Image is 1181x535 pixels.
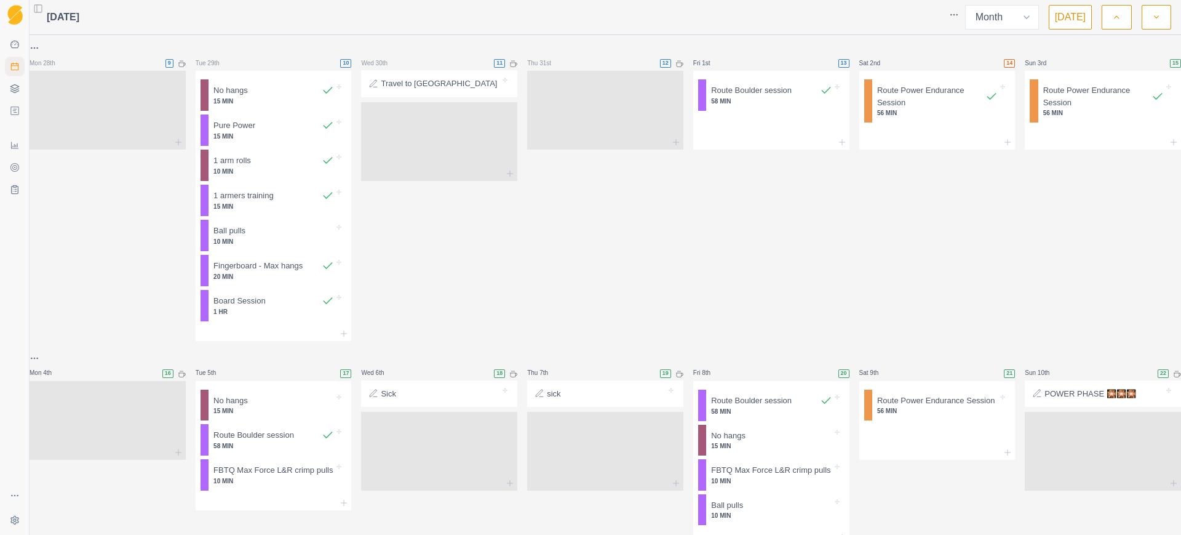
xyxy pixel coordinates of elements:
span: [DATE] [47,10,79,25]
p: 10 MIN [213,237,334,246]
p: Tue 29th [196,58,233,68]
p: 58 MIN [213,441,334,451]
p: 15 MIN [213,406,334,416]
div: FBTQ Max Force L&R crimp pulls10 MIN [698,459,845,491]
p: Fri 1st [693,58,730,68]
button: Settings [5,510,25,530]
p: Pure Power [213,119,255,132]
p: Wed 6th [361,368,398,377]
p: sick [547,388,560,400]
p: FBTQ Max Force L&R crimp pulls [213,464,333,477]
span: 14 [1004,59,1015,68]
span: 13 [838,59,849,68]
span: 19 [660,369,671,378]
p: 58 MIN [711,97,832,106]
p: No hangs [213,84,248,97]
p: 1 armers training [213,190,274,202]
span: 18 [494,369,505,378]
p: Tue 5th [196,368,233,377]
p: 56 MIN [1043,108,1164,118]
p: Sat 2nd [859,58,896,68]
p: Thu 31st [527,58,564,68]
div: 1 armers training15 MIN [201,185,347,216]
button: [DATE] [1049,5,1092,30]
p: Travel to [GEOGRAPHIC_DATA] [381,78,497,90]
div: 1 arm rolls10 MIN [201,150,347,181]
p: 58 MIN [711,407,832,416]
div: No hangs15 MIN [698,425,845,456]
div: POWER PHASE 🎇🎇🎇 [1025,380,1181,408]
p: 15 MIN [213,97,334,106]
div: Fingerboard - Max hangs20 MIN [201,255,347,286]
p: Route Boulder session [711,395,792,407]
p: Mon 28th [30,58,66,68]
p: Route Power Endurance Session [877,84,985,108]
p: 1 arm rolls [213,155,251,167]
p: No hangs [213,395,248,407]
div: Route Power Endurance Session56 MIN [864,390,1011,421]
div: FBTQ Max Force L&R crimp pulls10 MIN [201,459,347,491]
p: 15 MIN [213,202,334,211]
p: Wed 30th [361,58,398,68]
p: 15 MIN [213,132,334,141]
div: Pure Power15 MIN [201,115,347,146]
div: Route Boulder session58 MIN [201,424,347,456]
div: Sick [361,380,517,408]
div: Route Boulder session58 MIN [698,79,845,111]
p: Fingerboard - Max hangs [213,260,303,272]
div: sick [527,380,683,408]
p: 10 MIN [711,511,832,520]
p: 10 MIN [213,477,334,486]
div: Route Boulder session58 MIN [698,390,845,421]
p: Sick [381,388,396,400]
span: 15 [1170,59,1181,68]
a: Logo [5,5,25,25]
span: 21 [1004,369,1015,378]
p: Fri 8th [693,368,730,377]
p: 56 MIN [877,406,998,416]
div: Route Power Endurance Session56 MIN [864,79,1011,123]
p: 10 MIN [711,477,832,486]
img: Logo [7,5,23,25]
p: 56 MIN [877,108,998,118]
p: POWER PHASE 🎇🎇🎇 [1044,388,1135,400]
div: Ball pulls10 MIN [201,220,347,251]
p: Route Boulder session [711,84,792,97]
p: Thu 7th [527,368,564,377]
span: 11 [494,59,505,68]
span: 16 [162,369,173,378]
p: Board Session [213,295,266,307]
div: No hangs15 MIN [201,79,347,111]
p: Route Boulder session [213,429,294,441]
p: Sat 9th [859,368,896,377]
p: No hangs [711,430,746,442]
p: Ball pulls [711,499,743,512]
p: 20 MIN [213,272,334,281]
span: 10 [340,59,351,68]
div: Route Power Endurance Session56 MIN [1030,79,1176,123]
p: 10 MIN [213,167,334,176]
p: Ball pulls [213,225,245,237]
p: 1 HR [213,307,334,316]
div: Board Session1 HR [201,290,347,321]
span: 12 [660,59,671,68]
p: FBTQ Max Force L&R crimp pulls [711,464,830,477]
p: Mon 4th [30,368,66,377]
div: No hangs15 MIN [201,390,347,421]
p: 15 MIN [711,441,832,451]
p: Route Power Endurance Session [877,395,995,407]
p: Sun 10th [1025,368,1062,377]
span: 9 [165,59,173,68]
span: 17 [340,369,351,378]
span: 22 [1158,369,1169,378]
div: Travel to [GEOGRAPHIC_DATA] [361,70,517,97]
div: Ball pulls10 MIN [698,494,845,526]
span: 20 [838,369,849,378]
p: Route Power Endurance Session [1043,84,1151,108]
p: Sun 3rd [1025,58,1062,68]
